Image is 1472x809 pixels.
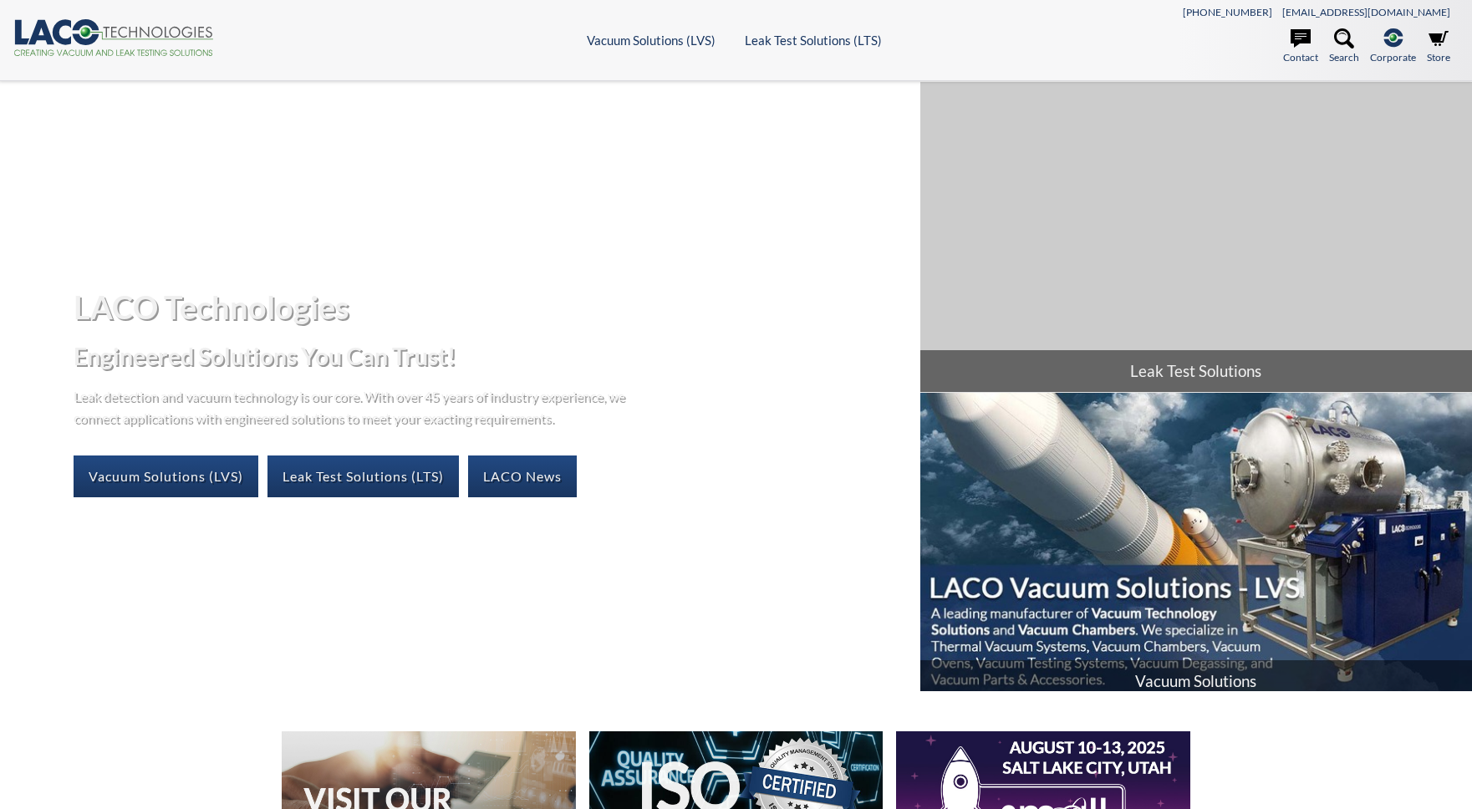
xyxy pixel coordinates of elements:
span: Leak Test Solutions [920,350,1472,392]
h2: Engineered Solutions You Can Trust! [74,341,907,372]
h1: LACO Technologies [74,287,907,328]
a: Vacuum Solutions [920,393,1472,703]
a: LACO News [468,455,577,497]
a: [EMAIL_ADDRESS][DOMAIN_NAME] [1282,6,1450,18]
span: Corporate [1370,49,1416,65]
a: Leak Test Solutions (LTS) [267,455,459,497]
a: Search [1329,28,1359,65]
a: Leak Test Solutions [920,82,1472,392]
a: Vacuum Solutions (LVS) [587,33,716,48]
a: Contact [1283,28,1318,65]
a: Leak Test Solutions (LTS) [745,33,882,48]
img: LACO Vacuum Solutions - LVS header [920,393,1472,703]
a: Vacuum Solutions (LVS) [74,455,258,497]
span: Vacuum Solutions [920,660,1472,702]
p: Leak detection and vacuum technology is our core. With over 45 years of industry experience, we c... [74,385,634,428]
a: Store [1427,28,1450,65]
a: [PHONE_NUMBER] [1183,6,1272,18]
